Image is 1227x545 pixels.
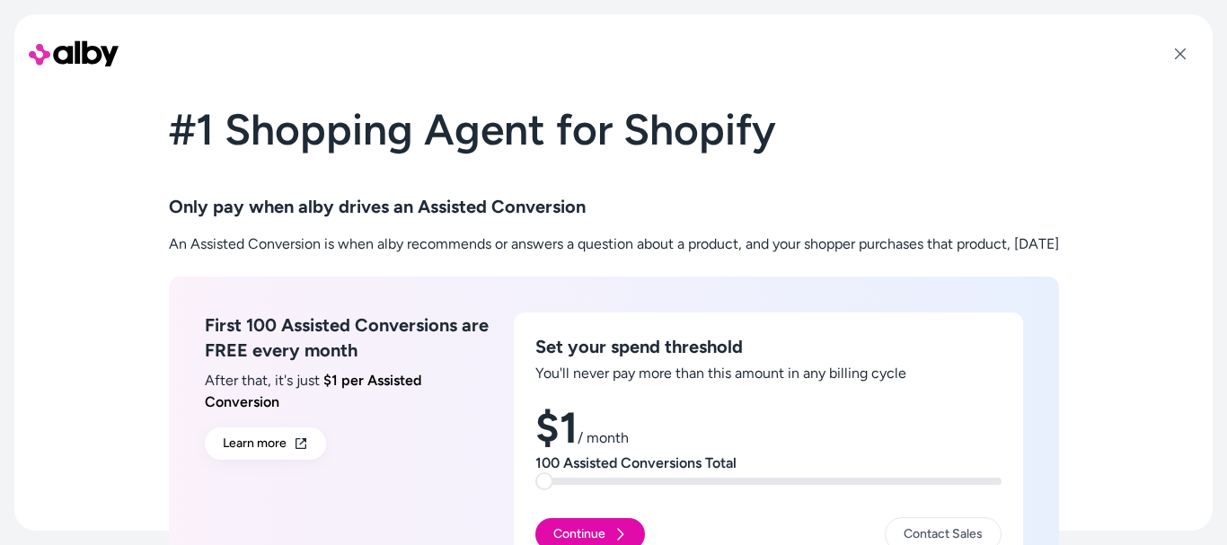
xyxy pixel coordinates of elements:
[169,233,1059,255] p: An Assisted Conversion is when alby recommends or answers a question about a product, and your sh...
[205,427,326,460] a: Learn more
[535,334,1002,359] h3: Set your spend threshold
[535,363,1002,384] p: You'll never pay more than this amount in any billing cycle
[29,36,119,72] img: alby Logo
[169,108,1059,172] h1: #1 Shopping Agent for Shopify
[535,406,1002,449] h1: $1
[535,453,1002,474] p: 100 Assisted Conversions Total
[578,429,629,446] span: / month
[205,370,492,413] p: After that, it's just
[169,194,1059,219] h3: Only pay when alby drives an Assisted Conversion
[205,312,492,363] h3: First 100 Assisted Conversions are FREE every month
